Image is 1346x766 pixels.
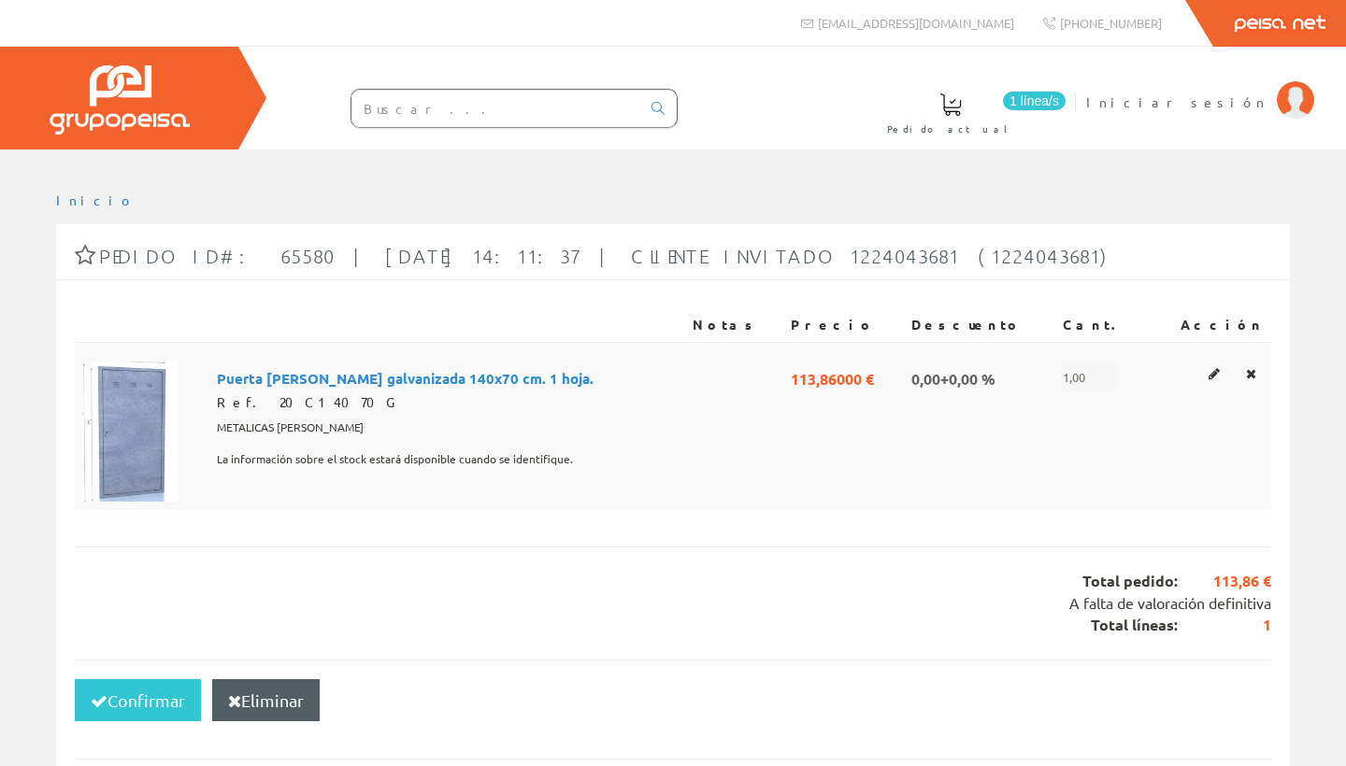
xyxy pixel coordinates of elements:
th: Descuento [904,308,1056,342]
span: Puerta [PERSON_NAME] galvanizada 140x70 cm. 1 hoja. [217,362,594,393]
input: Buscar ... [351,90,640,127]
th: Notas [685,308,784,342]
span: 1 [1178,615,1271,636]
button: Confirmar [75,679,201,722]
a: Iniciar sesión [1086,78,1314,95]
button: Eliminar [212,679,320,722]
div: Ref. 20C14070G [217,393,678,412]
th: Cant. [1055,308,1152,342]
th: Acción [1153,308,1271,342]
a: 1 línea/s Pedido actual [868,78,1070,146]
span: 113,86000 € [791,362,874,393]
th: Precio [783,308,904,342]
a: Eliminar [1240,362,1262,386]
span: Pedido ID#: 65580 | [DATE] 14:11:37 | Cliente Invitado 1224043681 (1224043681) [99,245,1114,267]
span: 113,86 € [1178,571,1271,592]
span: Pedido actual [887,120,1014,138]
a: Inicio [56,191,136,208]
span: 1 línea/s [1003,92,1066,110]
span: 1,00 [1063,362,1119,393]
span: A falta de valoración definitiva [1069,593,1271,612]
a: Editar [1203,362,1225,386]
span: La información sobre el stock estará disponible cuando se identifique. [217,444,573,475]
span: Iniciar sesión [1086,92,1267,111]
span: 0,00+0,00 % [911,362,995,393]
img: Grupo Peisa [50,65,190,135]
div: Total pedido: Total líneas: [75,546,1271,660]
span: METALICAS [PERSON_NAME] [217,412,364,444]
span: [EMAIL_ADDRESS][DOMAIN_NAME] [818,15,1014,31]
img: Foto artículo Puerta chapa galvanizada 140x70 cm. 1 hoja. (102.7052238806x150) [82,362,179,502]
span: [PHONE_NUMBER] [1060,15,1162,31]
